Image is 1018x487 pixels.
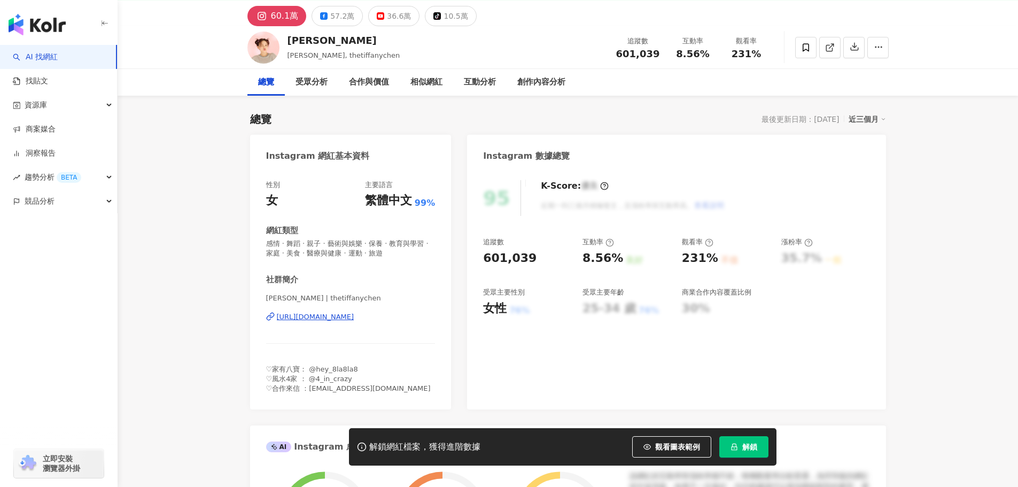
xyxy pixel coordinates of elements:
div: BETA [57,172,81,183]
img: KOL Avatar [247,32,279,64]
div: 57.2萬 [330,9,354,24]
div: 社群簡介 [266,274,298,285]
div: 性別 [266,180,280,190]
div: 總覽 [250,112,271,127]
div: 相似網紅 [410,76,442,89]
div: 36.6萬 [387,9,411,24]
button: 60.1萬 [247,6,307,26]
div: 創作內容分析 [517,76,565,89]
button: 觀看圖表範例 [632,436,711,458]
div: 受眾主要性別 [483,288,525,297]
div: Instagram 數據總覽 [483,150,570,162]
div: [URL][DOMAIN_NAME] [277,312,354,322]
span: 競品分析 [25,189,55,213]
span: 觀看圖表範例 [655,443,700,451]
a: [URL][DOMAIN_NAME] [266,312,436,322]
div: 601,039 [483,250,537,267]
span: 解鎖 [742,443,757,451]
div: 互動率 [582,237,614,247]
button: 解鎖 [719,436,768,458]
div: 受眾主要年齡 [582,288,624,297]
span: 感情 · 舞蹈 · 親子 · 藝術與娛樂 · 保養 · 教育與學習 · 家庭 · 美食 · 醫療與健康 · 運動 · 旅遊 [266,239,436,258]
button: 57.2萬 [312,6,363,26]
div: 女性 [483,300,507,317]
div: 觀看率 [682,237,713,247]
span: 資源庫 [25,93,47,117]
span: ♡家有八寶： @hey_8la8la8 ♡風水4家 ： @4_in_crazy ♡合作來信 ：[EMAIL_ADDRESS][DOMAIN_NAME] [266,365,431,392]
div: 追蹤數 [616,36,660,47]
div: 解鎖網紅檔案，獲得進階數據 [369,442,480,453]
span: [PERSON_NAME], thetiffanychen [287,51,400,59]
div: 近三個月 [849,112,886,126]
div: 8.56% [582,250,623,267]
div: 互動率 [673,36,713,47]
div: 女 [266,192,278,209]
span: [PERSON_NAME] | thetiffanychen [266,293,436,303]
div: 231% [682,250,718,267]
span: 趨勢分析 [25,165,81,189]
div: [PERSON_NAME] [287,34,400,47]
div: 受眾分析 [296,76,328,89]
div: 10.5萬 [444,9,468,24]
div: 互動分析 [464,76,496,89]
img: chrome extension [17,455,38,472]
span: 231% [732,49,761,59]
span: lock [731,443,738,451]
span: 8.56% [676,49,709,59]
div: 合作與價值 [349,76,389,89]
a: 洞察報告 [13,148,56,159]
div: 最後更新日期：[DATE] [761,115,839,123]
span: 立即安裝 瀏覽器外掛 [43,454,80,473]
a: 商案媒合 [13,124,56,135]
a: chrome extension立即安裝 瀏覽器外掛 [14,449,104,478]
span: 99% [415,197,435,209]
div: K-Score : [541,180,609,192]
div: 漲粉率 [781,237,813,247]
button: 36.6萬 [368,6,419,26]
div: 觀看率 [726,36,767,47]
div: Instagram 網紅基本資料 [266,150,370,162]
span: 601,039 [616,48,660,59]
div: 60.1萬 [271,9,299,24]
span: rise [13,174,20,181]
button: 10.5萬 [425,6,476,26]
a: searchAI 找網紅 [13,52,58,63]
div: 主要語言 [365,180,393,190]
div: 總覽 [258,76,274,89]
img: logo [9,14,66,35]
div: 繁體中文 [365,192,412,209]
a: 找貼文 [13,76,48,87]
div: 商業合作內容覆蓋比例 [682,288,751,297]
div: 追蹤數 [483,237,504,247]
div: 網紅類型 [266,225,298,236]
